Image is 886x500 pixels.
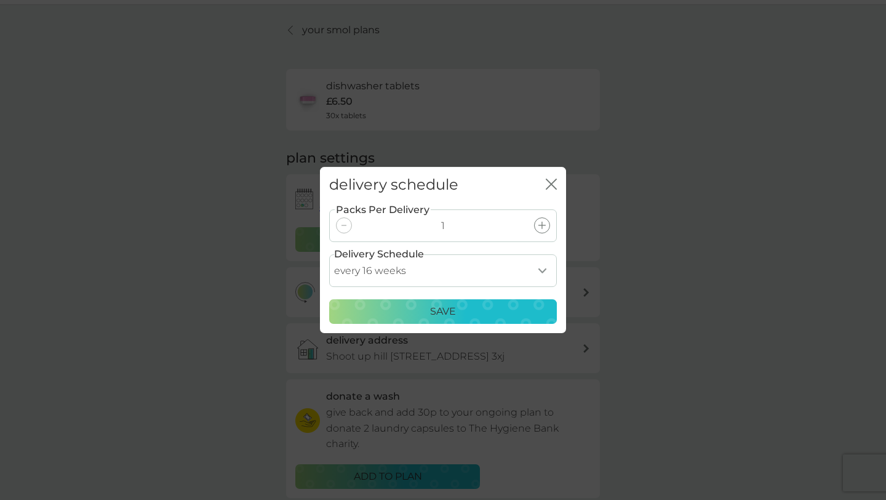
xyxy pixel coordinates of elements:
[334,246,424,262] label: Delivery Schedule
[430,304,456,320] p: Save
[441,218,445,234] p: 1
[329,299,557,324] button: Save
[335,202,431,218] label: Packs Per Delivery
[546,179,557,192] button: close
[329,176,458,194] h2: delivery schedule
